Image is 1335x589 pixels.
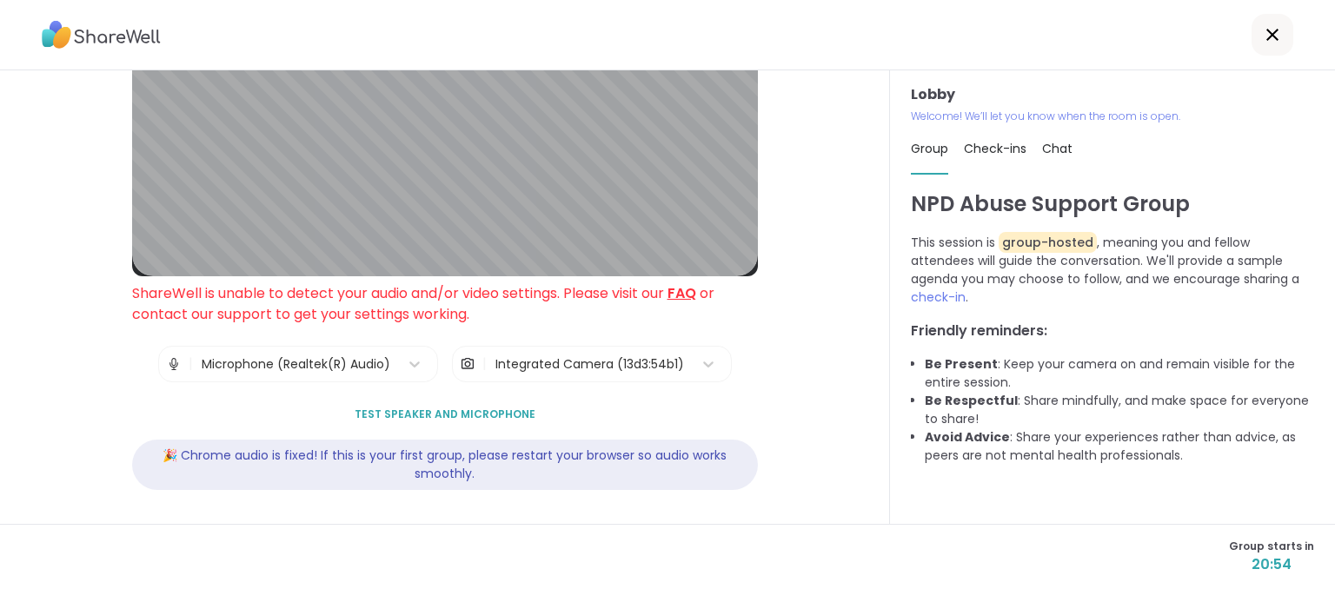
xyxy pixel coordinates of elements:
span: | [482,347,487,381]
span: Chat [1042,140,1073,157]
div: 🎉 Chrome audio is fixed! If this is your first group, please restart your browser so audio works ... [132,440,758,490]
p: Welcome! We’ll let you know when the room is open. [911,109,1314,124]
div: Integrated Camera (13d3:54b1) [495,355,684,374]
a: FAQ [667,283,696,303]
li: : Share mindfully, and make space for everyone to share! [925,392,1314,428]
span: Group [911,140,948,157]
b: Be Respectful [925,392,1018,409]
span: check-in [911,288,966,306]
img: Camera [460,347,475,381]
h1: NPD Abuse Support Group [911,189,1314,220]
h3: Friendly reminders: [911,321,1314,341]
span: ShareWell is unable to detect your audio and/or video settings. Please visit our or contact our s... [132,283,714,324]
span: | [189,347,193,381]
b: Avoid Advice [925,428,1010,446]
b: Be Present [925,355,998,373]
span: 20:54 [1229,554,1314,575]
div: Microphone (Realtek(R) Audio) [202,355,390,374]
span: Test speaker and microphone [355,407,535,422]
h3: Lobby [911,84,1314,105]
span: group-hosted [999,232,1097,253]
li: : Keep your camera on and remain visible for the entire session. [925,355,1314,392]
p: This session is , meaning you and fellow attendees will guide the conversation. We'll provide a s... [911,234,1314,307]
img: ShareWell Logo [42,15,161,55]
span: Group starts in [1229,539,1314,554]
button: Test speaker and microphone [348,396,542,433]
li: : Share your experiences rather than advice, as peers are not mental health professionals. [925,428,1314,465]
span: Check-ins [964,140,1026,157]
img: Microphone [166,347,182,381]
